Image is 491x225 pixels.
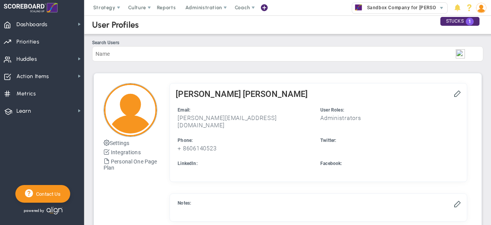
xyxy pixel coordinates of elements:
[92,20,139,30] div: User Profiles
[363,3,457,13] span: Sandbox Company for [PERSON_NAME]
[243,89,308,99] h2: [PERSON_NAME]
[104,147,141,157] button: Integrations
[16,17,48,33] span: Dashboards
[104,138,129,147] button: Settings
[436,3,447,13] span: select
[178,160,316,167] div: LinkedIn:
[16,34,40,50] span: Priorities
[235,5,250,10] span: Coach
[466,18,474,25] span: 1
[16,103,31,119] span: Learn
[104,157,165,172] button: Personal One Page Plan
[15,205,94,217] div: Powered by Align
[320,160,459,167] div: Facebook:
[320,137,459,144] div: Twitter:
[16,68,49,85] span: Action Items
[92,46,483,62] input: Search Users
[16,51,37,67] span: Huddles
[440,17,479,26] div: STUCKS
[104,83,157,137] img: Loading...
[176,89,241,99] h2: [PERSON_NAME]
[92,40,483,45] div: Search Users
[33,191,61,197] span: Contact Us
[178,145,316,152] h3: + 8606140523
[178,107,316,114] div: Email:
[320,115,459,122] div: Administrators
[354,3,363,12] img: 19818.Company.photo
[128,5,146,10] span: Culture
[178,115,316,129] h3: [PERSON_NAME][EMAIL_ADDRESS][DOMAIN_NAME]
[16,86,36,102] span: Metrics
[185,5,222,10] span: Administration
[476,3,486,13] img: 41317.Person.photo
[104,158,157,171] a: Personal One Page Plan
[93,5,115,10] span: Strategy
[456,49,465,58] img: npw-badge-icon-locked.svg
[111,149,141,155] a: Integrations
[320,107,459,114] div: User Roles:
[178,200,451,207] div: Notes:
[178,137,316,144] div: Phone:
